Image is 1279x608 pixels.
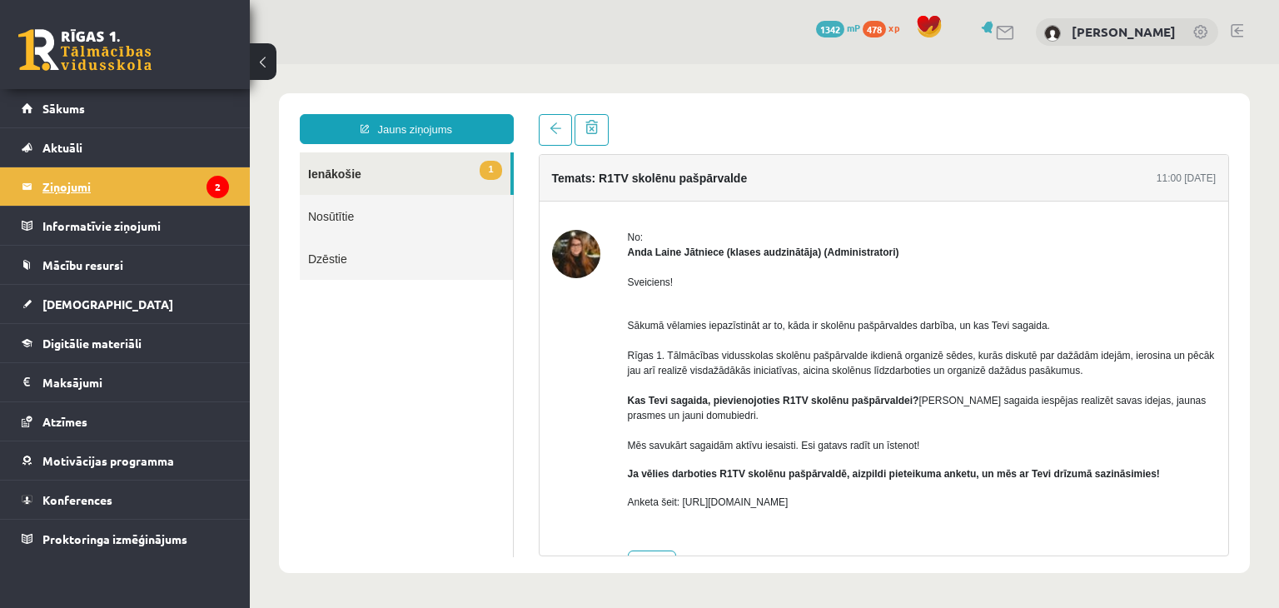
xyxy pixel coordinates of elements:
a: Aktuāli [22,128,229,167]
a: Konferences [22,481,229,519]
a: Nosūtītie [50,131,263,173]
p: Sākumā vēlamies iepazīstināt ar to, kāda ir skolēnu pašpārvaldes darbība, un kas Tevi sagaida. Rī... [378,239,967,389]
a: Atbildēt [378,486,426,516]
span: Konferences [42,492,112,507]
legend: Ziņojumi [42,167,229,206]
span: xp [888,21,899,34]
span: [DEMOGRAPHIC_DATA] [42,297,173,311]
a: Informatīvie ziņojumi [22,207,229,245]
div: 11:00 [DATE] [907,107,966,122]
a: Sākums [22,89,229,127]
span: Proktoringa izmēģinājums [42,531,187,546]
span: mP [847,21,860,34]
a: Mācību resursi [22,246,229,284]
a: Jauns ziņojums [50,50,264,80]
strong: Anda Laine Jātniece (klases audzinātāja) (Administratori) [378,182,649,194]
a: 1Ienākošie [50,88,261,131]
a: Digitālie materiāli [22,324,229,362]
b: Ja vēlies darboties R1TV skolēnu pašpārvaldē, aizpildi pieteikuma anketu, un mēs ar Tevi drīzumā ... [378,404,910,416]
span: Digitālie materiāli [42,336,142,351]
legend: Informatīvie ziņojumi [42,207,229,245]
span: Mācību resursi [42,257,123,272]
span: 1 [230,97,251,116]
a: 478 xp [863,21,908,34]
div: No: [378,166,967,181]
a: Motivācijas programma [22,441,229,480]
img: Anda Laine Jātniece (klases audzinātāja) [302,166,351,214]
a: Rīgas 1. Tālmācības vidusskola [18,29,152,71]
a: Atzīmes [22,402,229,441]
a: Ziņojumi2 [22,167,229,206]
a: [PERSON_NAME] [1072,23,1176,40]
span: Sākums [42,101,85,116]
span: 1342 [816,21,844,37]
span: Atzīmes [42,414,87,429]
a: Dzēstie [50,173,263,216]
a: Proktoringa izmēģinājums [22,520,229,558]
a: [DEMOGRAPHIC_DATA] [22,285,229,323]
i: 2 [207,176,229,198]
span: Motivācijas programma [42,453,174,468]
span: 478 [863,21,886,37]
a: 1342 mP [816,21,860,34]
span: Aktuāli [42,140,82,155]
strong: Kas Tevi sagaida, pievienojoties R1TV skolēnu pašpārvaldei? [378,331,669,342]
legend: Maksājumi [42,363,229,401]
p: Anketa šeit: [URL][DOMAIN_NAME] [378,431,967,446]
img: Rūta Rutka [1044,25,1061,42]
h4: Temats: R1TV skolēnu pašpārvalde [302,107,498,121]
p: Sveiciens! [378,211,967,226]
a: Maksājumi [22,363,229,401]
